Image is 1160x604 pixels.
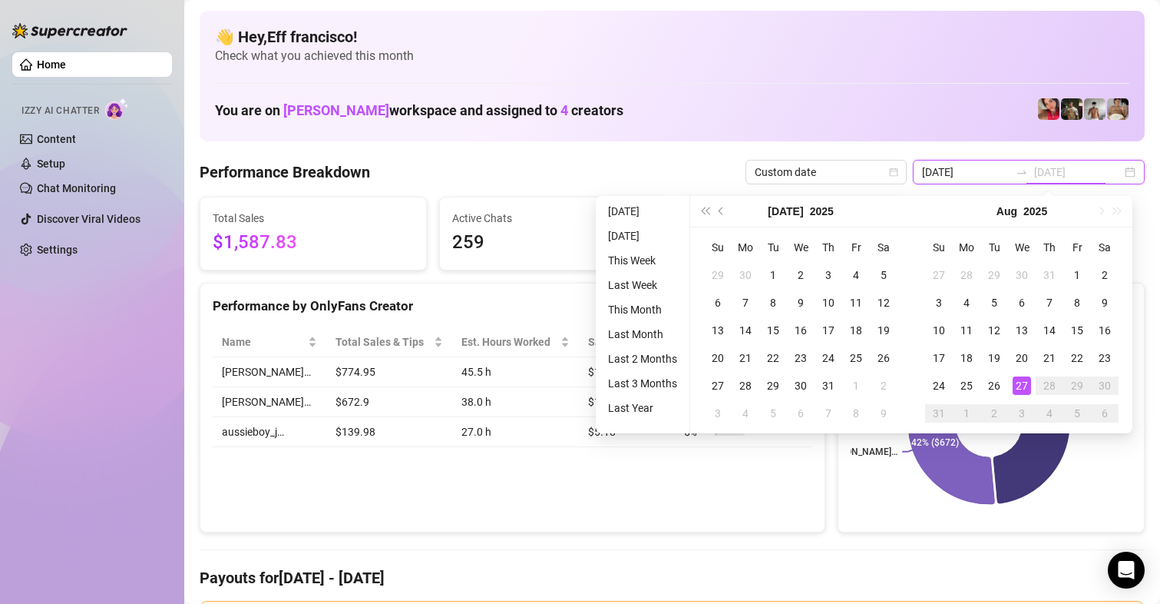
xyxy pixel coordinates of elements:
[755,161,897,184] span: Custom date
[1096,404,1114,423] div: 6
[957,321,976,340] div: 11
[842,344,870,372] td: 2025-07-25
[1108,552,1145,589] div: Open Intercom Messenger
[792,404,810,423] div: 6
[283,102,389,118] span: [PERSON_NAME]
[602,227,683,245] li: [DATE]
[925,261,953,289] td: 2025-07-27
[957,377,976,395] div: 25
[1040,321,1059,340] div: 14
[764,266,782,284] div: 1
[930,321,948,340] div: 10
[704,317,732,344] td: 2025-07-13
[953,261,980,289] td: 2025-07-28
[704,289,732,317] td: 2025-07-06
[200,161,370,183] h4: Performance Breakdown
[1008,261,1036,289] td: 2025-07-30
[37,58,66,71] a: Home
[874,321,893,340] div: 19
[764,321,782,340] div: 15
[870,344,897,372] td: 2025-07-26
[985,321,1003,340] div: 12
[925,317,953,344] td: 2025-08-10
[847,377,865,395] div: 1
[213,417,326,447] td: aussieboy_j…
[1036,234,1063,261] th: Th
[819,404,838,423] div: 7
[222,334,305,350] span: Name
[874,349,893,367] div: 26
[602,399,683,417] li: Last Year
[452,387,579,417] td: 38.0 h
[736,321,755,340] div: 14
[1091,317,1119,344] td: 2025-08-16
[732,261,759,289] td: 2025-06-30
[1040,349,1059,367] div: 21
[1063,317,1091,344] td: 2025-08-15
[815,372,842,400] td: 2025-07-31
[764,294,782,312] div: 8
[930,404,948,423] div: 31
[709,349,727,367] div: 20
[985,349,1003,367] div: 19
[1063,289,1091,317] td: 2025-08-08
[1096,349,1114,367] div: 23
[1016,166,1028,178] span: swap-right
[1013,321,1031,340] div: 13
[787,400,815,427] td: 2025-08-06
[215,26,1129,48] h4: 👋 Hey, Eff francisco !
[602,251,683,270] li: This Week
[787,289,815,317] td: 2025-07-09
[953,400,980,427] td: 2025-09-01
[732,372,759,400] td: 2025-07-28
[815,234,842,261] th: Th
[930,349,948,367] div: 17
[1013,404,1031,423] div: 3
[602,300,683,319] li: This Month
[930,266,948,284] div: 27
[870,400,897,427] td: 2025-08-09
[1063,400,1091,427] td: 2025-09-05
[560,102,568,118] span: 4
[1008,234,1036,261] th: We
[1068,349,1086,367] div: 22
[461,334,557,350] div: Est. Hours Worked
[37,244,78,256] a: Settings
[602,374,683,393] li: Last 3 Months
[792,321,810,340] div: 16
[1013,266,1031,284] div: 30
[704,261,732,289] td: 2025-06-29
[847,404,865,423] div: 8
[980,372,1008,400] td: 2025-08-26
[1023,196,1047,227] button: Choose a year
[579,387,675,417] td: $17.71
[1091,372,1119,400] td: 2025-08-30
[874,266,893,284] div: 5
[996,196,1017,227] button: Choose a month
[588,334,653,350] span: Sales / Hour
[1091,234,1119,261] th: Sa
[602,325,683,343] li: Last Month
[821,446,898,457] text: [PERSON_NAME]…
[980,234,1008,261] th: Tu
[787,317,815,344] td: 2025-07-16
[842,289,870,317] td: 2025-07-11
[819,294,838,312] div: 10
[953,317,980,344] td: 2025-08-11
[842,372,870,400] td: 2025-08-01
[842,400,870,427] td: 2025-08-08
[1036,400,1063,427] td: 2025-09-04
[980,289,1008,317] td: 2025-08-05
[810,196,834,227] button: Choose a year
[709,294,727,312] div: 6
[847,349,865,367] div: 25
[953,372,980,400] td: 2025-08-25
[1063,372,1091,400] td: 2025-08-29
[1040,404,1059,423] div: 4
[922,164,1010,181] input: Start date
[957,349,976,367] div: 18
[985,377,1003,395] div: 26
[579,357,675,387] td: $17.03
[985,404,1003,423] div: 2
[980,400,1008,427] td: 2025-09-02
